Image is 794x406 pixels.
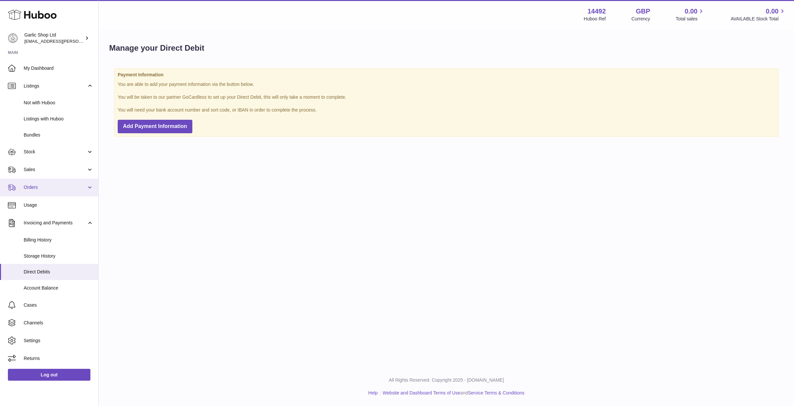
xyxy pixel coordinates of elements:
[632,16,650,22] div: Currency
[24,269,93,275] span: Direct Debits
[676,7,705,22] a: 0.00 Total sales
[584,16,606,22] div: Huboo Ref
[24,65,93,71] span: My Dashboard
[118,94,775,100] p: You will be taken to our partner GoCardless to set up your Direct Debit, this will only take a mo...
[24,116,93,122] span: Listings with Huboo
[468,390,524,395] a: Service Terms & Conditions
[118,120,192,133] button: Add Payment Information
[24,100,93,106] span: Not with Huboo
[24,83,86,89] span: Listings
[731,7,786,22] a: 0.00 AVAILABLE Stock Total
[24,166,86,173] span: Sales
[123,123,187,129] span: Add Payment Information
[24,202,93,208] span: Usage
[24,355,93,362] span: Returns
[118,72,775,78] strong: Payment Information
[380,390,524,396] li: and
[766,7,779,16] span: 0.00
[636,7,650,16] strong: GBP
[24,285,93,291] span: Account Balance
[118,107,775,113] p: You will need your bank account number and sort code, or IBAN in order to complete the process.
[24,237,93,243] span: Billing History
[24,302,93,308] span: Cases
[24,132,93,138] span: Bundles
[118,81,775,88] p: You are able to add your payment information via the button below.
[588,7,606,16] strong: 14492
[676,16,705,22] span: Total sales
[104,377,789,383] p: All Rights Reserved. Copyright 2025 - [DOMAIN_NAME]
[8,369,90,381] a: Log out
[8,33,18,43] img: alec.veit@garlicshop.co.uk
[24,184,86,190] span: Orders
[24,32,84,44] div: Garlic Shop Ltd
[109,43,204,53] h1: Manage your Direct Debit
[24,38,132,44] span: [EMAIL_ADDRESS][PERSON_NAME][DOMAIN_NAME]
[24,338,93,344] span: Settings
[24,320,93,326] span: Channels
[368,390,378,395] a: Help
[24,220,86,226] span: Invoicing and Payments
[24,149,86,155] span: Stock
[24,253,93,259] span: Storage History
[685,7,698,16] span: 0.00
[383,390,460,395] a: Website and Dashboard Terms of Use
[731,16,786,22] span: AVAILABLE Stock Total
